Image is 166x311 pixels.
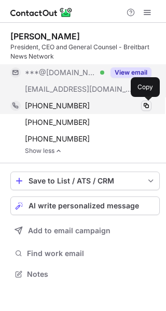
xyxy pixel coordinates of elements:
[10,43,160,61] div: President, CEO and General Counsel - Breitbart News Network
[29,202,139,210] span: AI write personalized message
[10,172,160,190] button: save-profile-one-click
[29,177,142,185] div: Save to List / ATS / CRM
[10,6,73,19] img: ContactOut v5.3.10
[10,246,160,261] button: Find work email
[28,227,110,235] span: Add to email campaign
[25,147,160,154] a: Show less
[25,134,90,144] span: [PHONE_NUMBER]
[25,101,90,110] span: [PHONE_NUMBER]
[25,84,133,94] span: [EMAIL_ADDRESS][DOMAIN_NAME]
[10,267,160,281] button: Notes
[25,118,90,127] span: [PHONE_NUMBER]
[27,249,156,258] span: Find work email
[10,196,160,215] button: AI write personalized message
[27,270,156,279] span: Notes
[10,221,160,240] button: Add to email campaign
[110,67,151,78] button: Reveal Button
[56,147,62,154] img: -
[10,31,80,41] div: [PERSON_NAME]
[25,68,96,77] span: ***@[DOMAIN_NAME]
